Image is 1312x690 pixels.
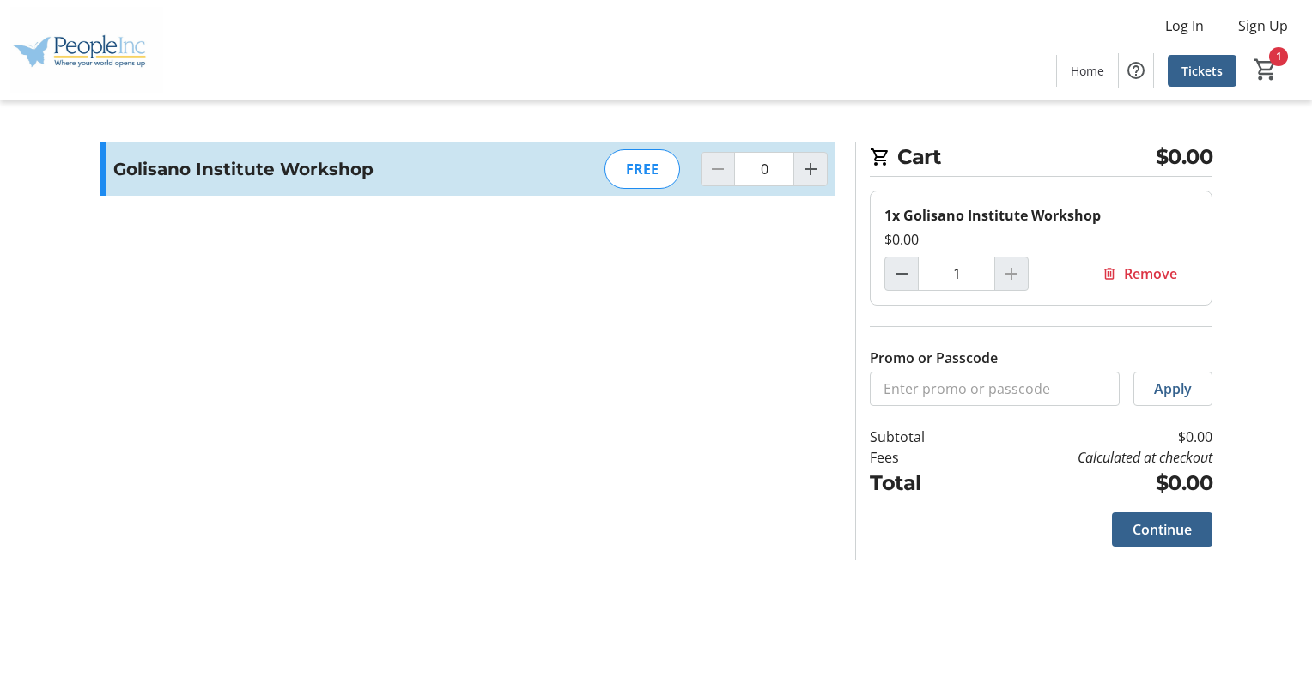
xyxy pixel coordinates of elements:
h3: Golisano Institute Workshop [113,156,489,182]
td: Total [870,468,969,499]
button: Apply [1133,372,1212,406]
div: $0.00 [884,229,1198,250]
img: People Inc.'s Logo [10,7,163,93]
input: Golisano Institute Workshop Quantity [734,152,794,186]
td: $0.00 [969,427,1212,447]
td: Fees [870,447,969,468]
div: FREE [604,149,680,189]
button: Decrement by one [885,257,918,290]
span: Tickets [1181,62,1223,80]
h2: Cart [870,142,1212,177]
td: $0.00 [969,468,1212,499]
button: Continue [1112,512,1212,547]
label: Promo or Passcode [870,348,998,368]
input: Golisano Institute Workshop Quantity [918,257,995,291]
span: Continue [1133,519,1192,540]
span: $0.00 [1156,142,1213,172]
span: Apply [1154,378,1192,399]
a: Tickets [1168,55,1236,87]
span: Sign Up [1238,15,1288,36]
span: Remove [1124,263,1177,284]
button: Sign Up [1224,12,1302,39]
td: Calculated at checkout [969,447,1212,468]
button: Log In [1151,12,1218,39]
div: 1x Golisano Institute Workshop [884,205,1198,226]
input: Enter promo or passcode [870,372,1120,406]
button: Cart [1250,54,1281,85]
a: Home [1057,55,1118,87]
button: Increment by one [794,153,827,185]
button: Remove [1081,257,1198,291]
td: Subtotal [870,427,969,447]
span: Log In [1165,15,1204,36]
span: Home [1071,62,1104,80]
button: Help [1119,53,1153,88]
